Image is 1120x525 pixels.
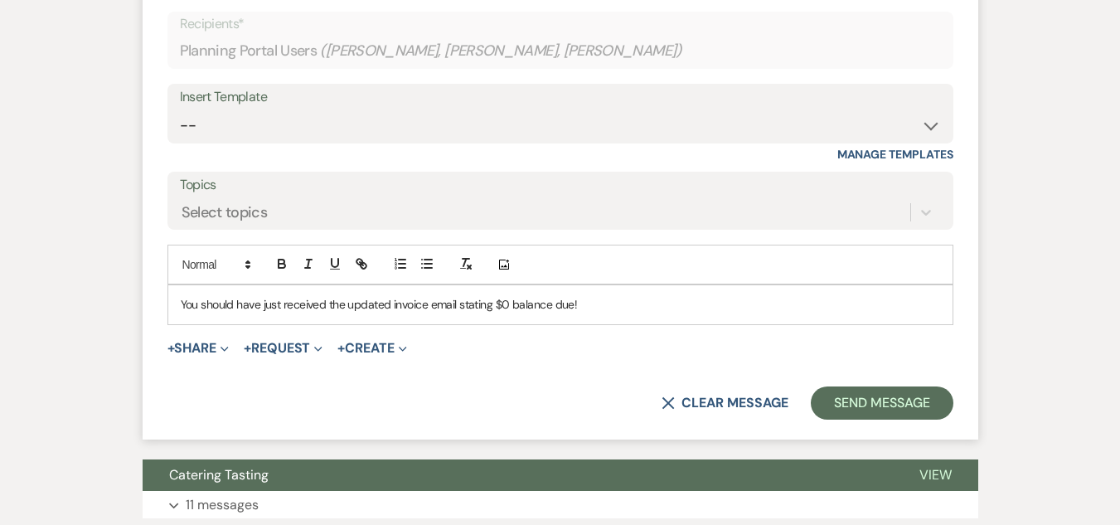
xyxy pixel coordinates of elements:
a: Manage Templates [837,147,953,162]
p: 11 messages [186,494,259,516]
span: + [167,342,175,355]
button: View [893,459,978,491]
button: Send Message [811,386,953,420]
button: Share [167,342,230,355]
span: ( [PERSON_NAME], [PERSON_NAME], [PERSON_NAME] ) [320,40,682,62]
span: View [919,466,952,484]
button: Create [337,342,406,355]
div: Insert Template [180,85,941,109]
label: Topics [180,173,941,197]
button: Clear message [662,396,788,410]
button: 11 messages [143,491,978,519]
p: Recipients* [180,13,941,35]
span: Catering Tasting [169,466,269,484]
button: Catering Tasting [143,459,893,491]
p: You should have just received the updated invoice email stating $0 balance due! [181,295,940,314]
button: Request [244,342,322,355]
div: Select topics [182,202,268,224]
div: Planning Portal Users [180,35,941,67]
span: + [244,342,251,355]
span: + [337,342,345,355]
